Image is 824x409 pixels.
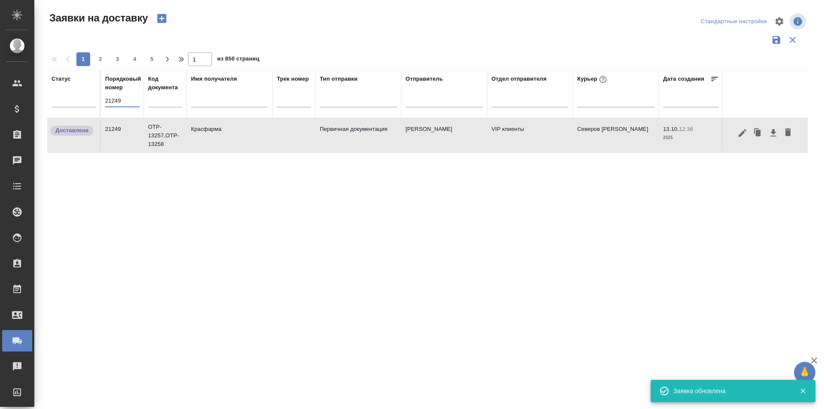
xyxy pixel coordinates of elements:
button: При выборе курьера статус заявки автоматически поменяется на «Принята» [597,74,609,85]
div: Тип отправки [320,75,357,83]
button: Редактировать [735,125,750,141]
button: 5 [145,52,159,66]
div: split button [699,15,769,28]
td: [PERSON_NAME] [401,121,487,151]
div: Статус [51,75,71,83]
span: 3 [111,55,124,64]
p: 12:36 [679,126,693,132]
p: Доставлена [55,126,88,135]
span: из 850 страниц [217,54,259,66]
button: Клонировать [750,125,766,141]
td: Красфарма [187,121,273,151]
button: 2 [94,52,107,66]
div: Документы доставлены, фактическая дата доставки проставиться автоматически [49,125,96,136]
div: Заявка обновлена [673,387,787,395]
button: 3 [111,52,124,66]
div: Дата создания [663,75,704,83]
div: Курьер [577,74,609,85]
div: Имя получателя [191,75,237,83]
td: Северов [PERSON_NAME] [573,121,659,151]
button: Сбросить фильтры [785,32,801,48]
button: 🙏 [794,362,815,383]
div: Отдел отправителя [491,75,546,83]
button: 4 [128,52,142,66]
span: 4 [128,55,142,64]
span: 2 [94,55,107,64]
button: Удалить [781,125,795,141]
p: 13.10, [663,126,679,132]
div: Отправитель [406,75,443,83]
div: Трек номер [277,75,309,83]
span: 🙏 [797,364,812,382]
td: 21249 [101,121,144,151]
button: Скачать [766,125,781,141]
p: 2025 [663,133,719,142]
span: Заявки на доставку [47,11,148,25]
button: Создать [151,11,172,26]
td: Первичная документация [315,121,401,151]
button: Закрыть [794,387,812,395]
td: OTP-13257,OTP-13258 [144,118,187,153]
div: Порядковый номер [105,75,141,92]
div: Код документа [148,75,182,92]
button: Сохранить фильтры [768,32,785,48]
span: 5 [145,55,159,64]
td: VIP клиенты [487,121,573,151]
